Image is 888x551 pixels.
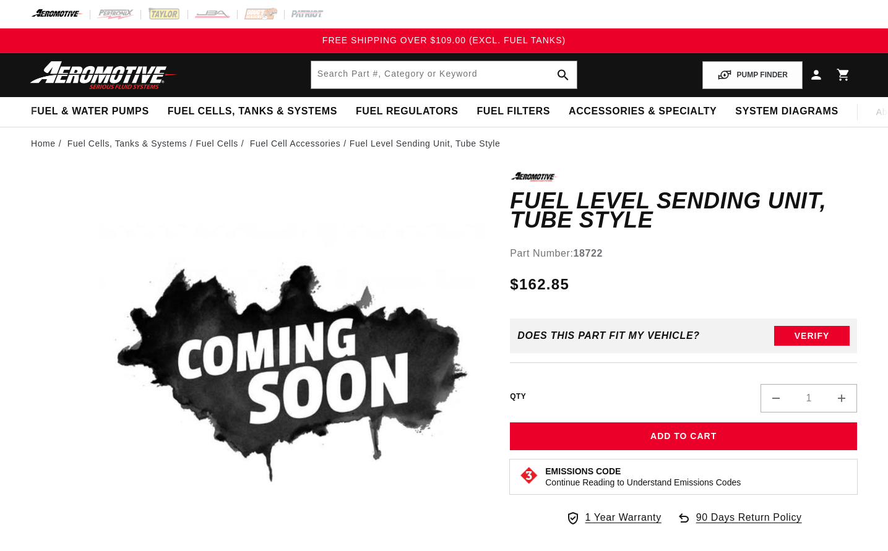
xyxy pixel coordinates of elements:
[545,466,621,476] strong: Emissions Code
[519,466,539,485] img: Emissions code
[510,391,526,402] label: QTY
[550,61,577,88] button: search button
[774,326,850,346] button: Verify
[31,137,56,150] a: Home
[569,105,717,118] span: Accessories & Specialty
[158,97,347,126] summary: Fuel Cells, Tanks & Systems
[510,246,857,262] div: Part Number:
[22,97,158,126] summary: Fuel & Water Pumps
[27,61,181,90] img: Aeromotive
[311,61,577,88] input: Search by Part Number, Category or Keyword
[510,273,569,296] span: $162.85
[350,137,501,150] li: Fuel Level Sending Unit, Tube Style
[67,137,196,150] li: Fuel Cells, Tanks & Systems
[545,466,741,488] button: Emissions CodeContinue Reading to Understand Emissions Codes
[735,105,838,118] span: System Diagrams
[726,97,847,126] summary: System Diagrams
[250,137,340,150] a: Fuel Cell Accessories
[696,510,802,538] span: 90 Days Return Policy
[31,137,857,150] nav: breadcrumbs
[476,105,550,118] span: Fuel Filters
[196,137,248,150] li: Fuel Cells
[676,510,802,538] a: 90 Days Return Policy
[322,35,566,45] span: FREE SHIPPING OVER $109.00 (EXCL. FUEL TANKS)
[574,248,603,258] strong: 18722
[31,105,149,118] span: Fuel & Water Pumps
[510,422,857,450] button: Add to Cart
[168,105,337,118] span: Fuel Cells, Tanks & Systems
[467,97,559,126] summary: Fuel Filters
[566,510,662,526] a: 1 Year Warranty
[356,105,458,118] span: Fuel Regulators
[585,510,662,526] span: 1 Year Warranty
[559,97,726,126] summary: Accessories & Specialty
[517,330,700,341] div: Does This part fit My vehicle?
[545,477,741,488] p: Continue Reading to Understand Emissions Codes
[347,97,467,126] summary: Fuel Regulators
[510,191,857,230] h1: Fuel Level Sending Unit, Tube Style
[702,61,803,89] button: PUMP FINDER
